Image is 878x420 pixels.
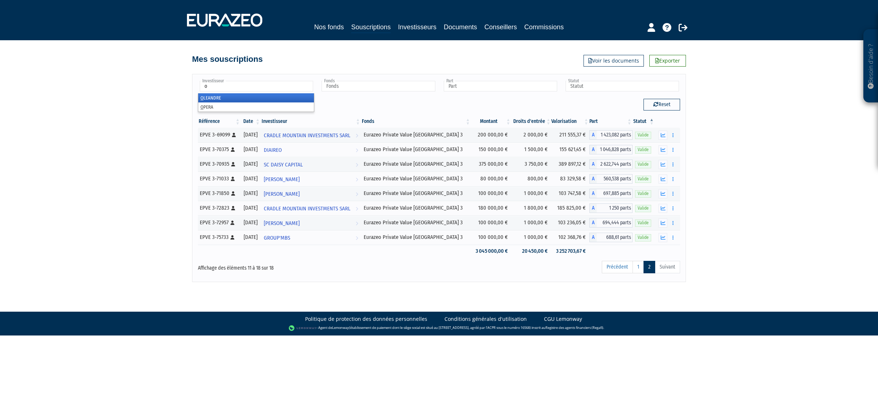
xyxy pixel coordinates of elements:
td: 102 368,76 € [551,230,589,245]
a: [PERSON_NAME] [261,215,361,230]
div: A - Eurazeo Private Value Europe 3 [589,233,633,242]
div: [DATE] [243,160,258,168]
img: 1732889491-logotype_eurazeo_blanc_rvb.png [187,14,262,27]
span: Valide [635,176,651,183]
i: [Français] Personne physique [232,133,236,137]
span: A [589,203,597,213]
span: CRADLE MOUNTAIN INVESTMENTS SARL [264,129,350,142]
div: [DATE] [243,233,258,241]
span: GROUP'MBS [264,231,290,245]
i: [Français] Personne physique [231,177,235,181]
span: A [589,145,597,154]
span: [PERSON_NAME] [264,173,300,186]
a: 1 [633,261,644,273]
a: Voir les documents [584,55,644,67]
div: EPVE 3-72957 [200,219,238,226]
div: A - Eurazeo Private Value Europe 3 [589,218,633,228]
td: 180 000,00 € [471,201,511,215]
td: 83 329,58 € [551,172,589,186]
a: CGU Lemonway [544,315,582,323]
span: A [589,189,597,198]
div: [DATE] [243,219,258,226]
i: Voir l'investisseur [356,231,358,245]
div: EPVE 3-72823 [200,204,238,212]
div: A - Eurazeo Private Value Europe 3 [589,160,633,169]
th: Date: activer pour trier la colonne par ordre croissant [241,115,261,128]
i: Voir l'investisseur [356,187,358,201]
td: 1 000,00 € [511,186,552,201]
div: [DATE] [243,190,258,197]
div: - Agent de (établissement de paiement dont le siège social est situé au [STREET_ADDRESS], agréé p... [7,325,871,332]
i: Voir l'investisseur [356,173,358,186]
i: [Français] Personne physique [231,162,235,166]
div: A - Eurazeo Private Value Europe 3 [589,203,633,213]
a: Registre des agents financiers (Regafi) [545,325,603,330]
span: A [589,130,597,140]
a: [PERSON_NAME] [261,172,361,186]
div: A - Eurazeo Private Value Europe 3 [589,174,633,184]
a: SC DAISY CAPITAL [261,157,361,172]
div: A - Eurazeo Private Value Europe 3 [589,189,633,198]
div: EPVE 3-75733 [200,233,238,241]
span: A [589,218,597,228]
span: Valide [635,220,651,226]
a: Lemonway [332,325,349,330]
span: A [589,233,597,242]
div: Eurazeo Private Value [GEOGRAPHIC_DATA] 3 [364,219,468,226]
i: Voir l'investisseur [356,158,358,172]
td: 375 000,00 € [471,157,511,172]
td: 3 252 703,67 € [551,245,589,258]
span: 1 423,082 parts [597,130,633,140]
th: Investisseur: activer pour trier la colonne par ordre croissant [261,115,361,128]
span: SC DAISY CAPITAL [264,158,303,172]
img: logo-lemonway.png [289,325,317,332]
div: A - Eurazeo Private Value Europe 3 [589,130,633,140]
a: CRADLE MOUNTAIN INVESTMENTS SARL [261,201,361,215]
span: Valide [635,161,651,168]
span: CRADLE MOUNTAIN INVESTMENTS SARL [264,202,350,215]
li: PERA [198,102,314,112]
a: 2 [644,261,655,273]
div: Eurazeo Private Value [GEOGRAPHIC_DATA] 3 [364,160,468,168]
span: Valide [635,146,651,153]
span: 1 046,828 parts [597,145,633,154]
div: Eurazeo Private Value [GEOGRAPHIC_DATA] 3 [364,233,468,241]
div: Affichage des éléments 11 à 18 sur 18 [198,260,393,272]
td: 103 236,05 € [551,215,589,230]
a: Commissions [524,22,564,32]
i: [Français] Personne physique [230,235,234,240]
td: 1 800,00 € [511,201,552,215]
div: [DATE] [243,175,258,183]
th: Droits d'entrée: activer pour trier la colonne par ordre croissant [511,115,552,128]
td: 800,00 € [511,172,552,186]
i: [Français] Personne physique [231,147,235,152]
span: [PERSON_NAME] [264,187,300,201]
a: Exporter [649,55,686,67]
td: 100 000,00 € [471,230,511,245]
div: Eurazeo Private Value [GEOGRAPHIC_DATA] 3 [364,146,468,153]
th: Fonds: activer pour trier la colonne par ordre croissant [361,115,471,128]
a: Investisseurs [398,22,436,32]
a: Souscriptions [351,22,391,33]
span: A [589,160,597,169]
td: 185 825,00 € [551,201,589,215]
th: Statut : activer pour trier la colonne par ordre d&eacute;croissant [633,115,655,128]
td: 155 621,45 € [551,142,589,157]
em: O [200,104,203,110]
div: EPVE 3-70375 [200,146,238,153]
p: Besoin d'aide ? [867,33,875,99]
span: 697,885 parts [597,189,633,198]
a: Politique de protection des données personnelles [305,315,427,323]
span: DIAIREO [264,143,282,157]
td: 80 000,00 € [471,172,511,186]
td: 1 500,00 € [511,142,552,157]
span: 694,444 parts [597,218,633,228]
span: A [589,174,597,184]
div: Eurazeo Private Value [GEOGRAPHIC_DATA] 3 [364,175,468,183]
em: O [200,95,203,101]
i: [Français] Personne physique [230,221,234,225]
i: Voir l'investisseur [356,143,358,157]
i: Voir l'investisseur [356,202,358,215]
a: Conseillers [484,22,517,32]
div: EPVE 3-69099 [200,131,238,139]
